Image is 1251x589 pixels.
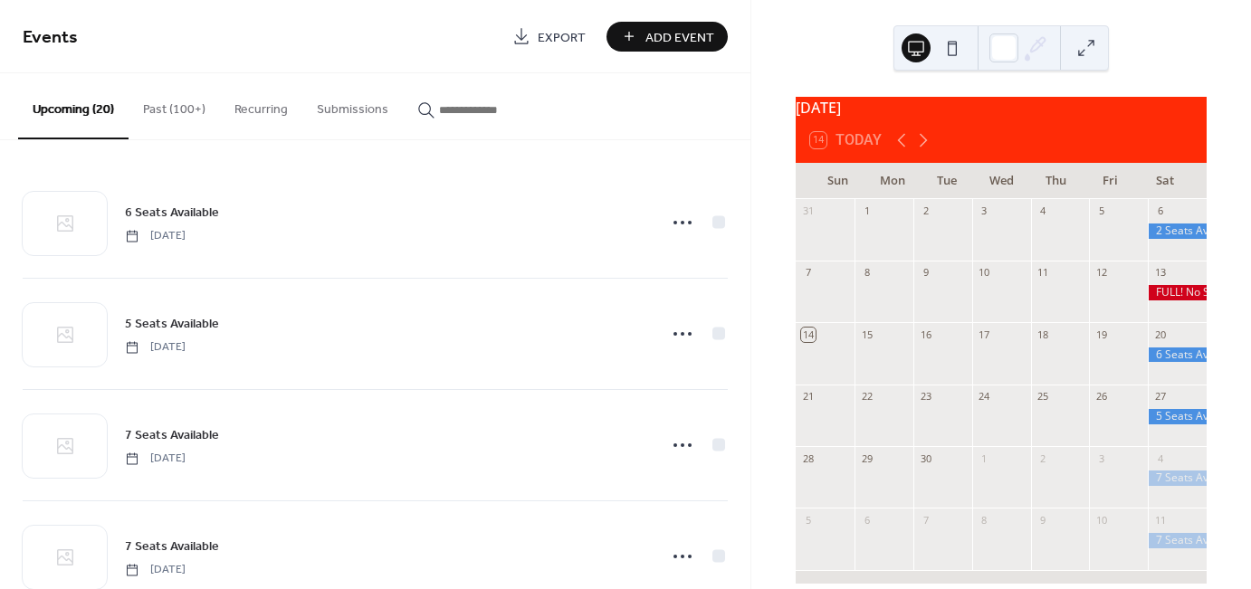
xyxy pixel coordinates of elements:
[1094,390,1108,404] div: 26
[1153,266,1167,280] div: 13
[125,202,219,223] a: 6 Seats Available
[125,313,219,334] a: 5 Seats Available
[1094,328,1108,341] div: 19
[919,390,932,404] div: 23
[974,163,1028,199] div: Wed
[978,204,991,218] div: 3
[125,315,219,334] span: 5 Seats Available
[538,28,586,47] span: Export
[860,513,874,527] div: 6
[125,536,219,556] a: 7 Seats Available
[978,513,991,527] div: 8
[125,339,186,356] span: [DATE]
[1153,390,1167,404] div: 27
[1094,204,1108,218] div: 5
[125,424,219,445] a: 7 Seats Available
[860,204,874,218] div: 1
[1148,409,1207,424] div: 5 Seats Available
[919,266,932,280] div: 9
[1094,513,1108,527] div: 10
[1148,533,1207,548] div: 7 Seats Available
[801,513,815,527] div: 5
[606,22,728,52] button: Add Event
[1153,204,1167,218] div: 6
[864,163,919,199] div: Mon
[1094,266,1108,280] div: 12
[1153,513,1167,527] div: 11
[1148,470,1207,486] div: 7 Seats Available
[125,228,186,244] span: [DATE]
[1028,163,1083,199] div: Thu
[919,451,932,465] div: 30
[978,328,991,341] div: 17
[1036,266,1050,280] div: 11
[302,73,403,138] button: Submissions
[801,451,815,465] div: 28
[801,204,815,218] div: 31
[125,537,219,556] span: 7 Seats Available
[978,266,991,280] div: 10
[125,426,219,445] span: 7 Seats Available
[860,451,874,465] div: 29
[1036,390,1050,404] div: 25
[1036,451,1050,465] div: 2
[801,266,815,280] div: 7
[978,390,991,404] div: 24
[220,73,302,138] button: Recurring
[1148,285,1207,300] div: FULL! No Seats Available
[810,163,864,199] div: Sun
[860,390,874,404] div: 22
[645,28,714,47] span: Add Event
[1094,451,1108,465] div: 3
[801,390,815,404] div: 21
[1036,204,1050,218] div: 4
[919,513,932,527] div: 7
[1036,513,1050,527] div: 9
[499,22,599,52] a: Export
[1153,451,1167,465] div: 4
[860,266,874,280] div: 8
[1148,223,1207,239] div: 2 Seats Available
[129,73,220,138] button: Past (100+)
[796,97,1207,119] div: [DATE]
[860,328,874,341] div: 15
[18,73,129,139] button: Upcoming (20)
[801,328,815,341] div: 14
[919,328,932,341] div: 16
[23,20,78,55] span: Events
[1083,163,1137,199] div: Fri
[125,204,219,223] span: 6 Seats Available
[920,163,974,199] div: Tue
[125,562,186,578] span: [DATE]
[125,451,186,467] span: [DATE]
[1153,328,1167,341] div: 20
[1148,347,1207,363] div: 6 Seats Available
[1138,163,1192,199] div: Sat
[919,204,932,218] div: 2
[1036,328,1050,341] div: 18
[978,451,991,465] div: 1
